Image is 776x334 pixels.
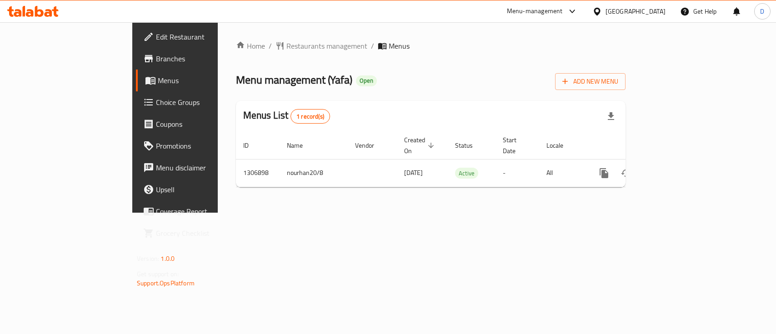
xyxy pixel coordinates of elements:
[136,113,262,135] a: Coupons
[136,48,262,70] a: Branches
[404,167,423,179] span: [DATE]
[236,40,626,51] nav: breadcrumb
[593,162,615,184] button: more
[156,140,255,151] span: Promotions
[243,140,260,151] span: ID
[280,159,348,187] td: nourhan20/8
[137,277,195,289] a: Support.OpsPlatform
[615,162,637,184] button: Change Status
[156,162,255,173] span: Menu disclaimer
[137,253,159,264] span: Version:
[600,105,622,127] div: Export file
[236,132,688,187] table: enhanced table
[160,253,175,264] span: 1.0.0
[355,140,386,151] span: Vendor
[371,40,374,51] li: /
[137,268,179,280] span: Get support on:
[269,40,272,51] li: /
[562,76,618,87] span: Add New Menu
[156,97,255,108] span: Choice Groups
[546,140,575,151] span: Locale
[156,184,255,195] span: Upsell
[455,140,485,151] span: Status
[507,6,563,17] div: Menu-management
[586,132,688,160] th: Actions
[356,77,377,85] span: Open
[136,70,262,91] a: Menus
[496,159,539,187] td: -
[356,75,377,86] div: Open
[136,26,262,48] a: Edit Restaurant
[158,75,255,86] span: Menus
[156,206,255,217] span: Coverage Report
[555,73,626,90] button: Add New Menu
[606,6,666,16] div: [GEOGRAPHIC_DATA]
[290,109,330,124] div: Total records count
[136,179,262,200] a: Upsell
[286,40,367,51] span: Restaurants management
[539,159,586,187] td: All
[136,135,262,157] a: Promotions
[275,40,367,51] a: Restaurants management
[156,228,255,239] span: Grocery Checklist
[287,140,315,151] span: Name
[291,112,330,121] span: 1 record(s)
[136,200,262,222] a: Coverage Report
[136,157,262,179] a: Menu disclaimer
[404,135,437,156] span: Created On
[455,168,478,179] span: Active
[243,109,330,124] h2: Menus List
[760,6,764,16] span: D
[389,40,410,51] span: Menus
[503,135,528,156] span: Start Date
[156,53,255,64] span: Branches
[136,91,262,113] a: Choice Groups
[136,222,262,244] a: Grocery Checklist
[156,31,255,42] span: Edit Restaurant
[156,119,255,130] span: Coupons
[236,70,352,90] span: Menu management ( Yafa )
